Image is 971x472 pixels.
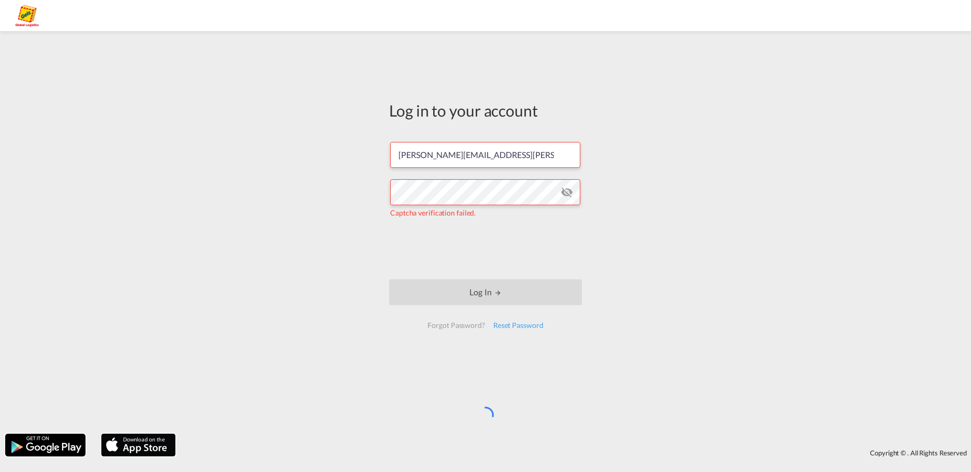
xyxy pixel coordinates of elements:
div: Copyright © . All Rights Reserved [181,444,971,462]
input: Enter email/phone number [390,142,580,168]
img: google.png [4,433,87,457]
div: Forgot Password? [423,316,489,335]
iframe: reCAPTCHA [407,228,564,269]
md-icon: icon-eye-off [561,186,573,198]
img: apple.png [100,433,177,457]
div: Reset Password [489,316,548,335]
div: Log in to your account [389,99,582,121]
span: Captcha verification failed. [390,208,476,217]
button: LOGIN [389,279,582,305]
img: a2a4a140666c11eeab5485e577415959.png [16,4,39,27]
